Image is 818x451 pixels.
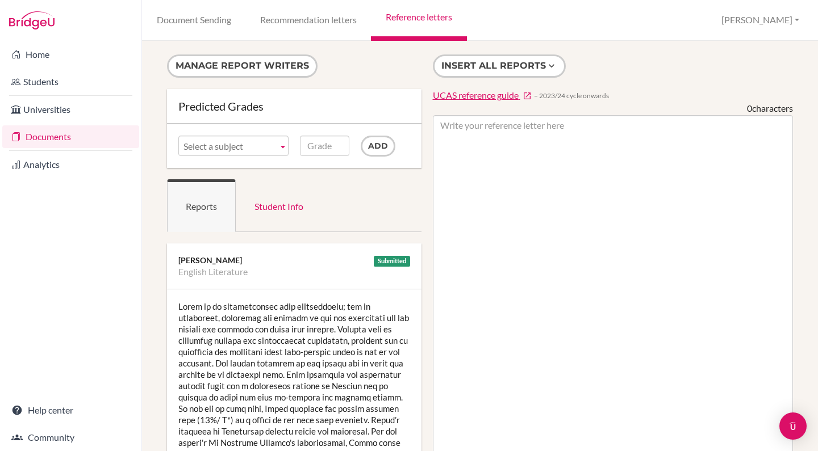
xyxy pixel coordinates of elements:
[178,100,410,112] div: Predicted Grades
[9,11,55,29] img: Bridge-U
[178,255,410,266] div: [PERSON_NAME]
[433,54,566,78] button: Insert all reports
[2,70,139,93] a: Students
[167,54,318,78] button: Manage report writers
[534,91,609,100] span: − 2023/24 cycle onwards
[2,98,139,121] a: Universities
[433,89,532,102] a: UCAS reference guide
[374,256,410,267] div: Submitted
[747,103,752,113] span: 0
[2,399,139,422] a: Help center
[2,426,139,449] a: Community
[2,125,139,148] a: Documents
[300,136,349,156] input: Grade
[183,136,273,157] span: Select a subject
[433,90,519,100] span: UCAS reference guide
[747,102,793,115] div: characters
[779,412,807,440] div: Open Intercom Messenger
[2,153,139,176] a: Analytics
[178,266,248,277] li: English Literature
[236,179,322,232] a: Student Info
[361,136,395,157] input: Add
[167,179,236,232] a: Reports
[2,43,139,66] a: Home
[716,10,804,31] button: [PERSON_NAME]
